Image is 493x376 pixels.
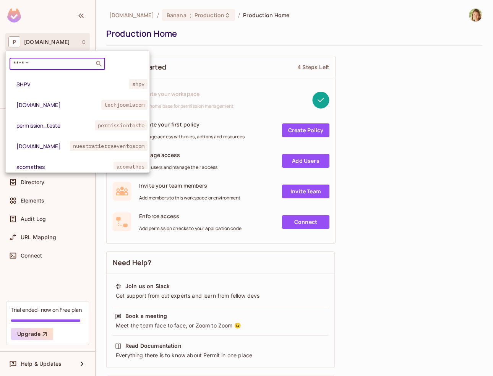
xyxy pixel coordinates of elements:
span: shpv [129,79,148,89]
span: permission_teste [16,122,95,129]
span: acomathes [114,162,148,172]
span: nuestratierraeventoscom [70,141,148,151]
span: [DOMAIN_NAME] [16,143,70,150]
span: SHPV [16,81,129,88]
span: [DOMAIN_NAME] [16,101,101,109]
span: techjoomlacom [101,100,148,110]
span: permissionteste [95,120,148,130]
span: acomathes [16,163,114,170]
